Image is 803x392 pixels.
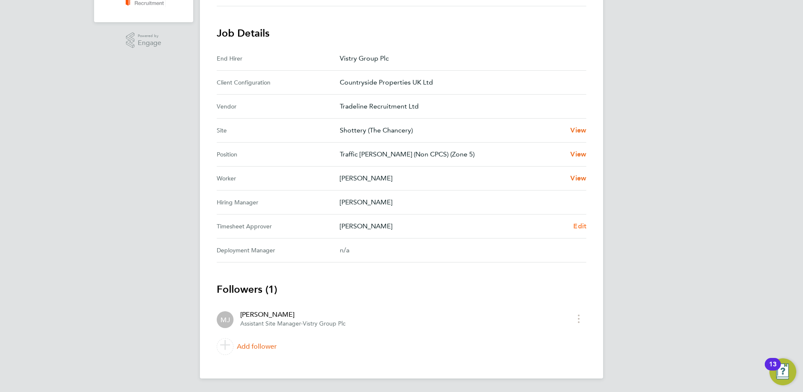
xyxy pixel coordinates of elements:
a: Add follower [217,335,586,358]
div: Position [217,149,340,159]
h3: Job Details [217,26,586,40]
p: Countryside Properties UK Ltd [340,77,580,87]
div: End Hirer [217,53,340,64]
div: Client Configuration [217,77,340,87]
a: View [570,125,586,135]
div: Deployment Manager [217,245,340,255]
a: View [570,173,586,183]
p: Vistry Group Plc [340,53,580,64]
p: Traffic [PERSON_NAME] (Non CPCS) (Zone 5) [340,149,564,159]
span: View [570,174,586,182]
span: Vistry Group Plc [303,320,346,327]
div: Hiring Manager [217,197,340,207]
div: n/a [340,245,573,255]
a: Powered byEngage [126,32,162,48]
p: [PERSON_NAME] [340,173,564,183]
div: Worker [217,173,340,183]
span: · [301,320,303,327]
p: Tradeline Recruitment Ltd [340,101,580,111]
span: View [570,126,586,134]
span: MJ [220,315,230,324]
button: Open Resource Center, 13 new notifications [769,358,796,385]
span: View [570,150,586,158]
a: View [570,149,586,159]
p: Shottery (The Chancery) [340,125,564,135]
button: timesheet menu [571,312,586,325]
h3: Followers (1) [217,283,586,296]
div: Vendor [217,101,340,111]
span: Edit [573,222,586,230]
span: Engage [138,40,161,47]
div: 13 [769,364,777,375]
p: [PERSON_NAME] [340,221,567,231]
span: Powered by [138,32,161,40]
a: Edit [573,221,586,231]
div: Timesheet Approver [217,221,340,231]
div: [PERSON_NAME] [240,310,346,320]
div: Site [217,125,340,135]
p: [PERSON_NAME] [340,197,580,207]
div: Mark Jacques [217,311,234,328]
span: Assistant Site Manager [240,320,301,327]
